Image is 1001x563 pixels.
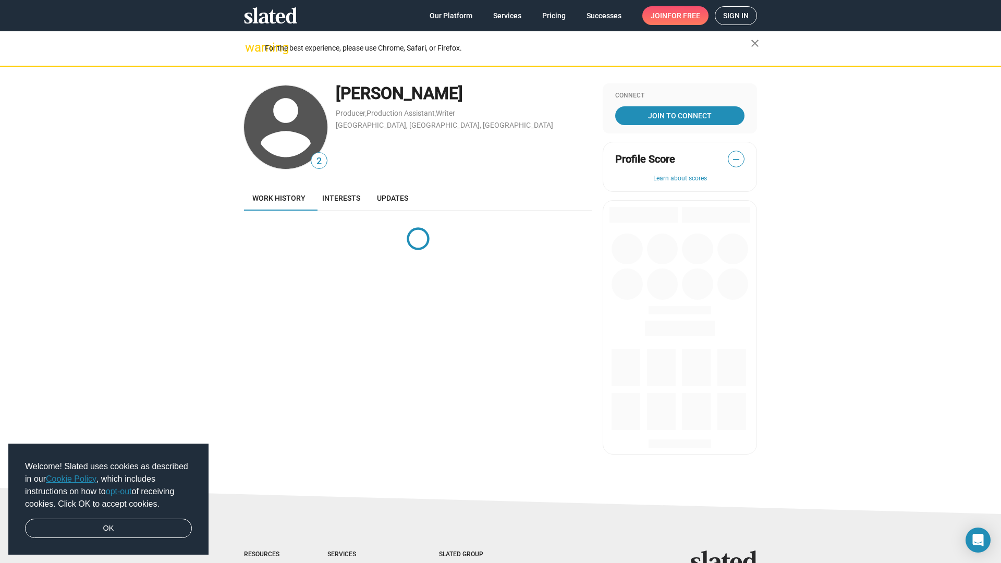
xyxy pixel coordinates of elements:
a: Joinfor free [642,6,709,25]
a: Producer [336,109,365,117]
a: Writer [436,109,455,117]
div: Resources [244,550,286,559]
span: , [365,111,367,117]
a: Updates [369,186,417,211]
div: Slated Group [439,550,510,559]
a: dismiss cookie message [25,519,192,538]
span: Updates [377,194,408,202]
a: Successes [578,6,630,25]
span: Services [493,6,521,25]
span: Work history [252,194,306,202]
span: Join [651,6,700,25]
div: Connect [615,92,744,100]
span: , [435,111,436,117]
div: cookieconsent [8,444,209,555]
div: Open Intercom Messenger [966,528,991,553]
a: Join To Connect [615,106,744,125]
div: [PERSON_NAME] [336,82,592,105]
span: Sign in [723,7,749,25]
a: Interests [314,186,369,211]
span: Successes [587,6,621,25]
span: — [728,153,744,166]
a: opt-out [106,487,132,496]
mat-icon: warning [245,41,258,54]
span: Pricing [542,6,566,25]
a: Our Platform [421,6,481,25]
span: for free [667,6,700,25]
span: Profile Score [615,152,675,166]
a: Services [485,6,530,25]
div: For the best experience, please use Chrome, Safari, or Firefox. [265,41,751,55]
a: Pricing [534,6,574,25]
button: Learn about scores [615,175,744,183]
a: Work history [244,186,314,211]
mat-icon: close [749,37,761,50]
span: Join To Connect [617,106,742,125]
a: Production Assistant [367,109,435,117]
span: Welcome! Slated uses cookies as described in our , which includes instructions on how to of recei... [25,460,192,510]
a: Cookie Policy [46,474,96,483]
a: [GEOGRAPHIC_DATA], [GEOGRAPHIC_DATA], [GEOGRAPHIC_DATA] [336,121,553,129]
a: Sign in [715,6,757,25]
span: Our Platform [430,6,472,25]
div: Services [327,550,397,559]
span: 2 [311,154,327,168]
span: Interests [322,194,360,202]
